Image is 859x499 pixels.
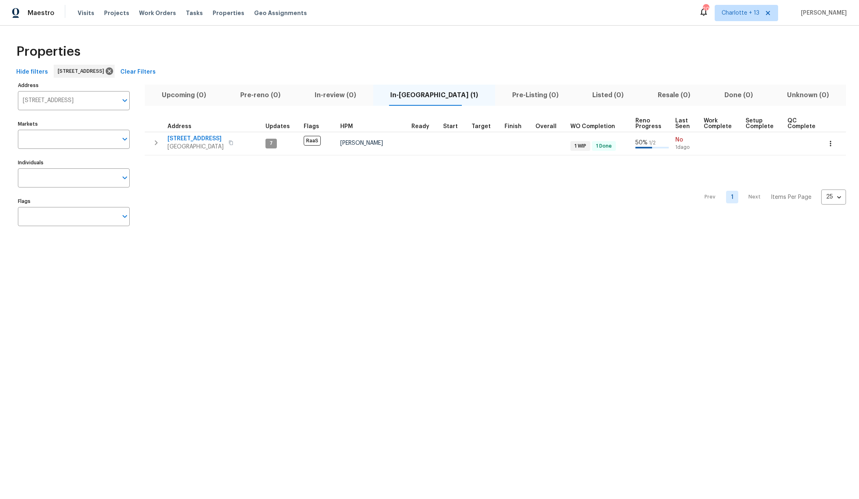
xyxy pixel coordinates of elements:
[675,144,697,151] span: 1d ago
[675,118,690,129] span: Last Seen
[500,89,571,101] span: Pre-Listing (0)
[304,136,321,146] span: RaaS
[78,9,94,17] span: Visits
[54,65,115,78] div: [STREET_ADDRESS]
[119,211,130,222] button: Open
[119,95,130,106] button: Open
[505,124,522,129] span: Finish
[304,124,319,129] span: Flags
[571,143,589,150] span: 1 WIP
[28,9,54,17] span: Maestro
[119,133,130,145] button: Open
[150,89,218,101] span: Upcoming (0)
[378,89,490,101] span: In-[GEOGRAPHIC_DATA] (1)
[186,10,203,16] span: Tasks
[472,124,491,129] span: Target
[570,124,615,129] span: WO Completion
[411,124,429,129] span: Ready
[340,124,353,129] span: HPM
[675,136,697,144] span: No
[167,143,224,151] span: [GEOGRAPHIC_DATA]
[13,65,51,80] button: Hide filters
[722,9,759,17] span: Charlotte + 13
[411,124,437,129] div: Earliest renovation start date (first business day after COE or Checkout)
[505,124,529,129] div: Projected renovation finish date
[771,193,811,201] p: Items Per Page
[697,160,846,234] nav: Pagination Navigation
[213,9,244,17] span: Properties
[535,124,564,129] div: Days past target finish date
[117,65,159,80] button: Clear Filters
[18,160,130,165] label: Individuals
[535,124,557,129] span: Overall
[821,186,846,207] div: 25
[726,191,738,203] a: Goto page 1
[16,67,48,77] span: Hide filters
[265,124,290,129] span: Updates
[120,67,156,77] span: Clear Filters
[340,140,383,146] span: [PERSON_NAME]
[798,9,847,17] span: [PERSON_NAME]
[167,124,191,129] span: Address
[746,118,774,129] span: Setup Complete
[119,172,130,183] button: Open
[16,48,80,56] span: Properties
[712,89,765,101] span: Done (0)
[580,89,636,101] span: Listed (0)
[167,135,224,143] span: [STREET_ADDRESS]
[18,122,130,126] label: Markets
[18,199,130,204] label: Flags
[104,9,129,17] span: Projects
[302,89,368,101] span: In-review (0)
[649,140,656,145] span: 1 / 2
[58,67,107,75] span: [STREET_ADDRESS]
[139,9,176,17] span: Work Orders
[704,118,732,129] span: Work Complete
[787,118,816,129] span: QC Complete
[775,89,841,101] span: Unknown (0)
[228,89,293,101] span: Pre-reno (0)
[443,124,465,129] div: Actual renovation start date
[635,140,648,146] span: 50 %
[646,89,702,101] span: Resale (0)
[472,124,498,129] div: Target renovation project end date
[635,118,661,129] span: Reno Progress
[443,124,458,129] span: Start
[266,140,276,147] span: 7
[18,83,130,88] label: Address
[254,9,307,17] span: Geo Assignments
[703,5,709,13] div: 204
[593,143,615,150] span: 1 Done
